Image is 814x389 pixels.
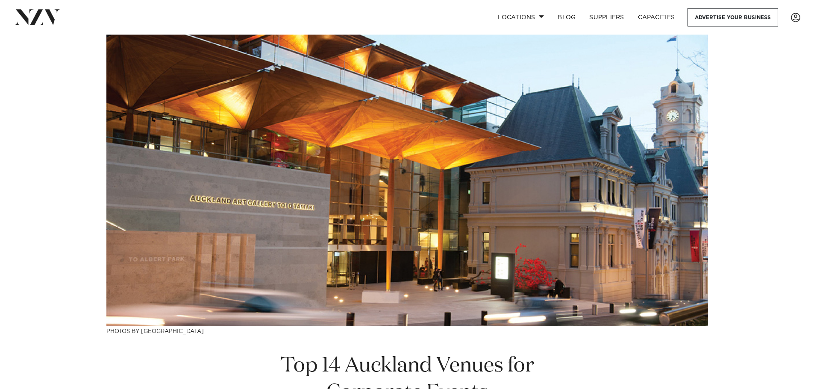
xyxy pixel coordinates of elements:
[688,8,778,26] a: Advertise your business
[491,8,551,26] a: Locations
[106,35,708,326] img: Top 14 Auckland Venues for Corporate Events
[551,8,582,26] a: BLOG
[14,9,60,25] img: nzv-logo.png
[106,326,708,335] h3: Photos by [GEOGRAPHIC_DATA]
[631,8,682,26] a: Capacities
[582,8,631,26] a: SUPPLIERS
